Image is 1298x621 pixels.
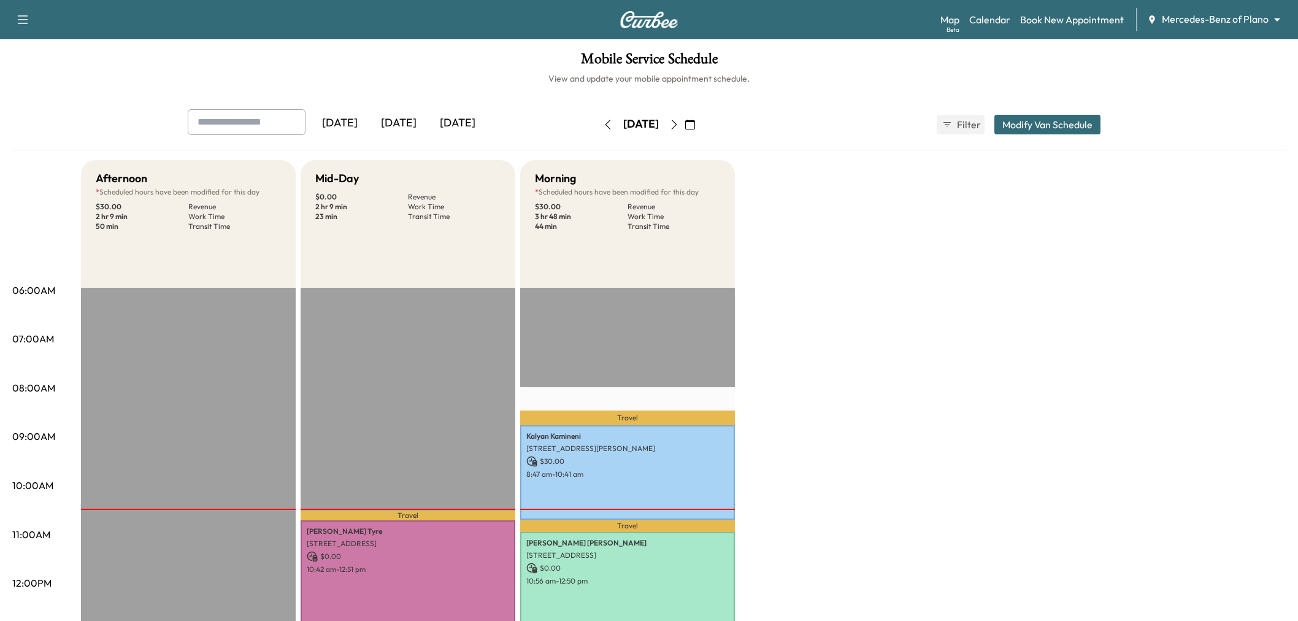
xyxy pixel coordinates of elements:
[947,25,959,34] div: Beta
[96,212,188,222] p: 2 hr 9 min
[940,12,959,27] a: MapBeta
[969,12,1010,27] a: Calendar
[520,520,735,532] p: Travel
[957,117,979,132] span: Filter
[12,527,50,542] p: 11:00AM
[526,563,729,574] p: $ 0.00
[526,444,729,453] p: [STREET_ADDRESS][PERSON_NAME]
[535,212,628,222] p: 3 hr 48 min
[535,202,628,212] p: $ 30.00
[307,551,509,562] p: $ 0.00
[310,109,369,137] div: [DATE]
[628,212,720,222] p: Work Time
[526,550,729,560] p: [STREET_ADDRESS]
[96,170,147,187] h5: Afternoon
[535,170,576,187] h5: Morning
[96,202,188,212] p: $ 30.00
[307,565,509,574] p: 10:42 am - 12:51 pm
[315,192,408,202] p: $ 0.00
[315,202,408,212] p: 2 hr 9 min
[994,115,1100,134] button: Modify Van Schedule
[12,283,55,298] p: 06:00AM
[12,52,1286,72] h1: Mobile Service Schedule
[620,11,678,28] img: Curbee Logo
[408,202,501,212] p: Work Time
[1020,12,1124,27] a: Book New Appointment
[12,576,52,590] p: 12:00PM
[526,456,729,467] p: $ 30.00
[623,117,659,132] div: [DATE]
[12,429,55,444] p: 09:00AM
[520,411,735,425] p: Travel
[12,331,54,346] p: 07:00AM
[96,187,281,197] p: Scheduled hours have been modified for this day
[369,109,428,137] div: [DATE]
[526,538,729,548] p: [PERSON_NAME] [PERSON_NAME]
[1162,12,1269,26] span: Mercedes-Benz of Plano
[628,202,720,212] p: Revenue
[628,222,720,231] p: Transit Time
[526,469,729,479] p: 8:47 am - 10:41 am
[408,212,501,222] p: Transit Time
[526,431,729,441] p: Kalyan Kamineni
[307,539,509,549] p: [STREET_ADDRESS]
[315,170,359,187] h5: Mid-Day
[12,478,53,493] p: 10:00AM
[301,511,515,520] p: Travel
[188,212,281,222] p: Work Time
[96,222,188,231] p: 50 min
[315,212,408,222] p: 23 min
[307,526,509,536] p: [PERSON_NAME] Tyre
[937,115,985,134] button: Filter
[535,222,628,231] p: 44 min
[428,109,487,137] div: [DATE]
[408,192,501,202] p: Revenue
[12,72,1286,85] h6: View and update your mobile appointment schedule.
[12,380,55,395] p: 08:00AM
[188,222,281,231] p: Transit Time
[526,576,729,586] p: 10:56 am - 12:50 pm
[535,187,720,197] p: Scheduled hours have been modified for this day
[188,202,281,212] p: Revenue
